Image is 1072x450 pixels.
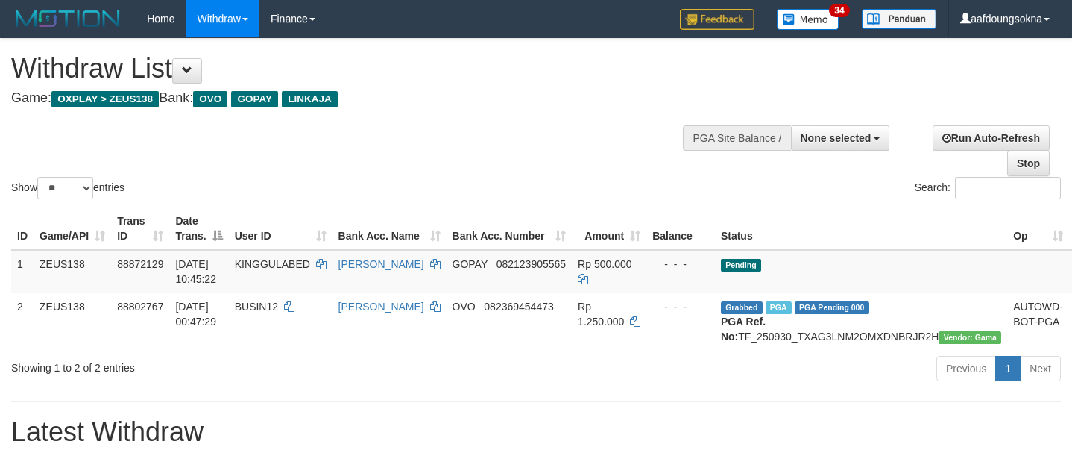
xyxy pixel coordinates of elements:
[117,301,163,313] span: 88802767
[1007,293,1069,350] td: AUTOWD-BOT-PGA
[578,258,631,270] span: Rp 500.000
[801,132,871,144] span: None selected
[995,356,1021,381] a: 1
[652,257,709,272] div: - - -
[193,91,227,107] span: OVO
[282,91,338,107] span: LINKAJA
[680,9,754,30] img: Feedback.jpg
[338,301,424,313] a: [PERSON_NAME]
[484,301,553,313] span: Copy 082369454473 to clipboard
[34,250,111,293] td: ZEUS138
[11,250,34,293] td: 1
[496,258,566,270] span: Copy 082123905565 to clipboard
[169,207,228,250] th: Date Trans.: activate to sort column descending
[715,293,1007,350] td: TF_250930_TXAG3LNM2OMXDNBRJR2H
[955,177,1061,199] input: Search:
[11,207,34,250] th: ID
[11,91,700,106] h4: Game: Bank:
[51,91,159,107] span: OXPLAY > ZEUS138
[34,293,111,350] td: ZEUS138
[34,207,111,250] th: Game/API: activate to sort column ascending
[11,354,435,375] div: Showing 1 to 2 of 2 entries
[862,9,936,29] img: panduan.png
[715,207,1007,250] th: Status
[829,4,849,17] span: 34
[175,258,216,285] span: [DATE] 10:45:22
[683,125,790,151] div: PGA Site Balance /
[939,331,1001,344] span: Vendor URL: https://trx31.1velocity.biz
[721,316,766,343] b: PGA Ref. No:
[572,207,646,250] th: Amount: activate to sort column ascending
[915,177,1061,199] label: Search:
[11,293,34,350] td: 2
[933,125,1050,151] a: Run Auto-Refresh
[338,258,424,270] a: [PERSON_NAME]
[11,417,1061,447] h1: Latest Withdraw
[777,9,839,30] img: Button%20Memo.svg
[453,301,476,313] span: OVO
[175,301,216,328] span: [DATE] 00:47:29
[231,91,278,107] span: GOPAY
[229,207,332,250] th: User ID: activate to sort column ascending
[11,7,124,30] img: MOTION_logo.png
[11,54,700,84] h1: Withdraw List
[721,259,761,272] span: Pending
[447,207,573,250] th: Bank Acc. Number: activate to sort column ascending
[37,177,93,199] select: Showentries
[11,177,124,199] label: Show entries
[1020,356,1061,381] a: Next
[766,301,792,314] span: Marked by aafsreyleap
[791,125,890,151] button: None selected
[1007,151,1050,176] a: Stop
[646,207,715,250] th: Balance
[795,301,869,314] span: PGA Pending
[1007,207,1069,250] th: Op: activate to sort column ascending
[111,207,169,250] th: Trans ID: activate to sort column ascending
[578,301,624,328] span: Rp 1.250.000
[936,356,996,381] a: Previous
[453,258,488,270] span: GOPAY
[117,258,163,270] span: 88872129
[721,301,763,314] span: Grabbed
[652,299,709,314] div: - - -
[332,207,447,250] th: Bank Acc. Name: activate to sort column ascending
[235,258,310,270] span: KINGGULABED
[235,301,278,313] span: BUSIN12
